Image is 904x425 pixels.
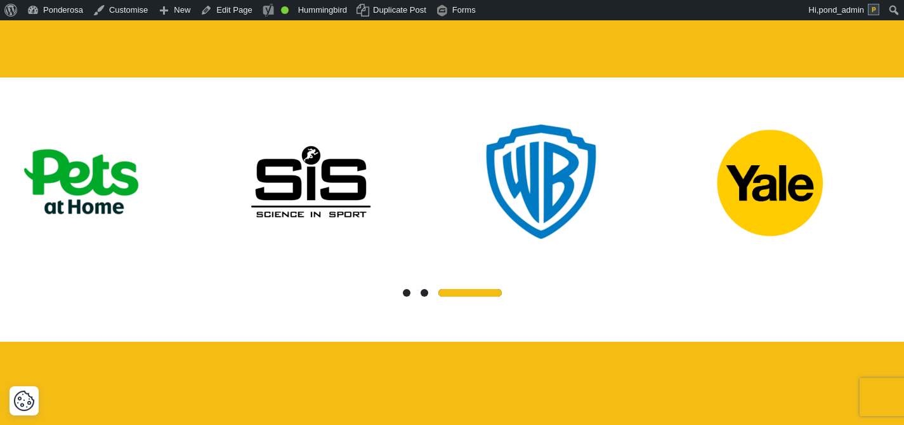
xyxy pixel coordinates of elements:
span: pond_admin [818,5,864,15]
img: wb-warner-bros-logo-png_seeklogo-323561 [478,118,605,245]
img: yale-logo-0-e1738769410951 [707,118,834,245]
img: Revisit consent button [13,390,35,412]
div: Good [281,6,289,14]
img: sis-science-in-sport-limited-logo-vector-300x219-1 [247,118,374,245]
button: Cookie Settings [13,390,35,412]
img: pets-at-home-logo-png_seeklogo-480458 [18,118,145,245]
